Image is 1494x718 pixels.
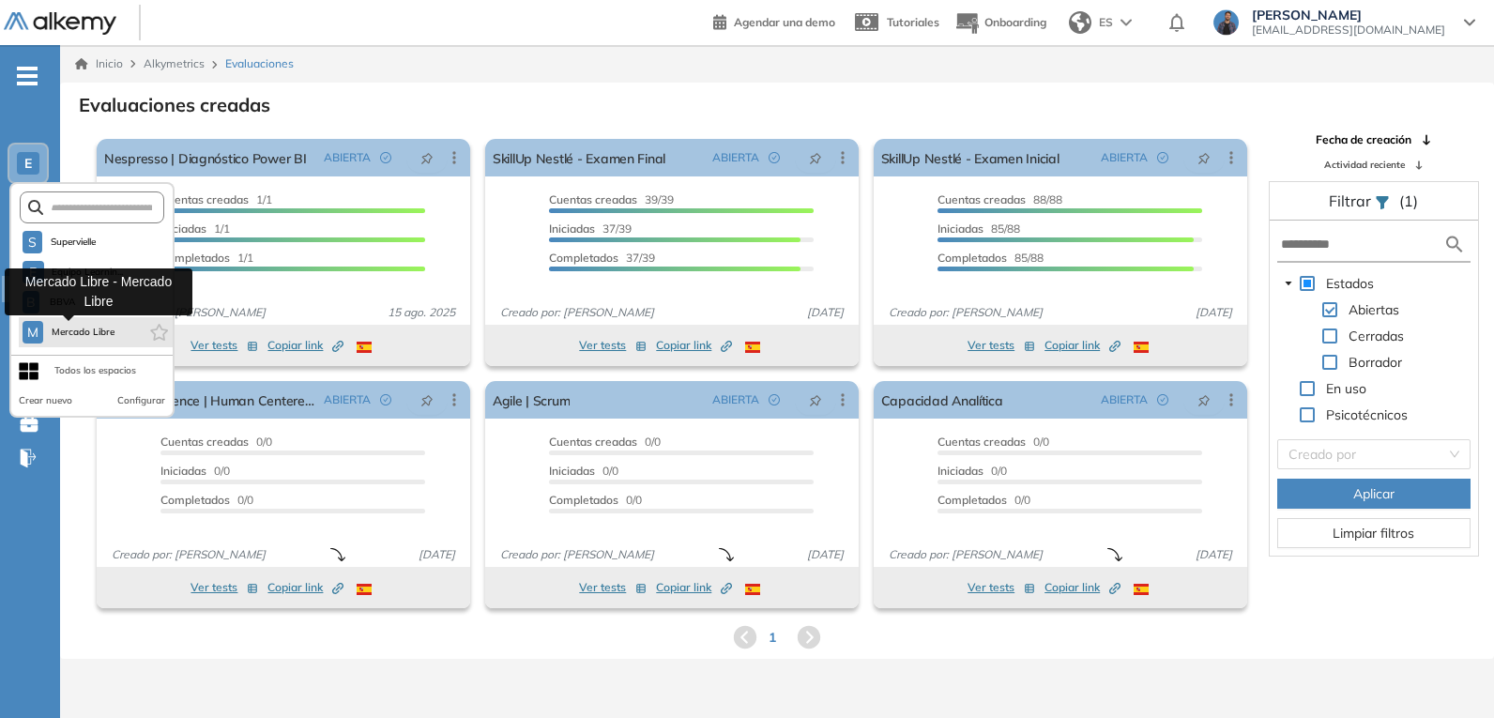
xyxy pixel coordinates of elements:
span: Tutoriales [887,15,939,29]
img: search icon [1443,233,1466,256]
span: Estados [1322,272,1378,295]
span: 15 ago. 2025 [380,304,463,321]
img: world [1069,11,1091,34]
span: Iniciadas [549,464,595,478]
span: pushpin [420,150,434,165]
button: Ver tests [191,576,258,599]
span: Estados [1326,275,1374,292]
span: [DATE] [800,304,851,321]
span: ABIERTA [712,391,759,408]
span: Evaluaciones [225,55,294,72]
button: Crear nuevo [19,393,72,408]
span: Copiar link [1044,337,1120,354]
span: pushpin [1197,392,1211,407]
span: Iniciadas [938,464,983,478]
span: Fecha de creación [1316,131,1411,148]
span: ABIERTA [324,149,371,166]
button: Limpiar filtros [1277,518,1471,548]
span: [DATE] [800,546,851,563]
span: check-circle [769,394,780,405]
span: Creado por: [PERSON_NAME] [881,304,1050,321]
span: (1) [1399,190,1418,212]
span: pushpin [809,150,822,165]
img: arrow [1120,19,1132,26]
button: Onboarding [954,3,1046,43]
button: pushpin [795,385,836,415]
span: Mercado Libre [51,325,115,340]
button: Ver tests [968,576,1035,599]
span: Abiertas [1349,301,1399,318]
img: ESP [745,584,760,595]
span: 1/1 [160,251,253,265]
span: 0/0 [160,493,253,507]
span: Completados [160,493,230,507]
button: Copiar link [1044,576,1120,599]
img: ESP [1134,584,1149,595]
span: ABIERTA [324,391,371,408]
span: Iniciadas [549,222,595,236]
h3: Evaluaciones creadas [79,94,270,116]
button: pushpin [1183,143,1225,173]
img: ESP [357,584,372,595]
a: Agendar una demo [713,9,835,32]
span: Copiar link [656,579,732,596]
span: Limpiar filtros [1333,523,1414,543]
span: 0/0 [549,493,642,507]
span: 0/0 [549,464,618,478]
span: E [24,156,32,171]
span: Psicotécnicos [1326,406,1408,423]
span: [DATE] [411,546,463,563]
a: SkillUp Nestlé - Examen Inicial [881,139,1060,176]
button: Ver tests [968,334,1035,357]
span: pushpin [809,392,822,407]
span: ABIERTA [1101,391,1148,408]
span: Filtrar [1329,191,1375,210]
span: ES [1099,14,1113,31]
button: Ver tests [579,334,647,357]
span: Creado por: [PERSON_NAME] [493,304,662,321]
span: 88/88 [938,192,1062,206]
span: check-circle [1157,152,1168,163]
span: Copiar link [1044,579,1120,596]
span: Completados [938,493,1007,507]
button: pushpin [1183,385,1225,415]
button: Copiar link [267,334,343,357]
span: Supervielle [50,235,98,250]
button: Copiar link [656,576,732,599]
img: Logo [4,12,116,36]
a: Inicio [75,55,123,72]
span: pushpin [1197,150,1211,165]
span: Creado por: [PERSON_NAME] [104,546,273,563]
button: pushpin [795,143,836,173]
span: check-circle [769,152,780,163]
span: Completados [549,493,618,507]
span: [EMAIL_ADDRESS][DOMAIN_NAME] [1252,23,1445,38]
span: caret-down [1284,279,1293,288]
span: Copiar link [656,337,732,354]
button: Ver tests [579,576,647,599]
span: 85/88 [938,222,1020,236]
span: Copiar link [267,337,343,354]
span: Agendar una demo [734,15,835,29]
button: Configurar [117,393,165,408]
span: En uso [1326,380,1366,397]
span: pushpin [420,392,434,407]
img: ESP [357,342,372,353]
span: Creado por: [PERSON_NAME] [881,546,1050,563]
span: Copiar link [267,579,343,596]
span: Cuentas creadas [549,192,637,206]
span: Abiertas [1345,298,1403,321]
span: ABIERTA [1101,149,1148,166]
button: Copiar link [267,576,343,599]
span: Cuentas creadas [938,192,1026,206]
span: 39/39 [549,192,674,206]
span: M [27,325,38,340]
span: [DATE] [1188,304,1240,321]
a: Capacidad Analítica [881,381,1003,419]
i: - [17,74,38,78]
span: 37/39 [549,222,632,236]
span: 1/1 [160,192,272,206]
div: Mercado Libre - Mercado Libre [5,268,192,315]
span: check-circle [1157,394,1168,405]
span: 1/1 [160,222,230,236]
